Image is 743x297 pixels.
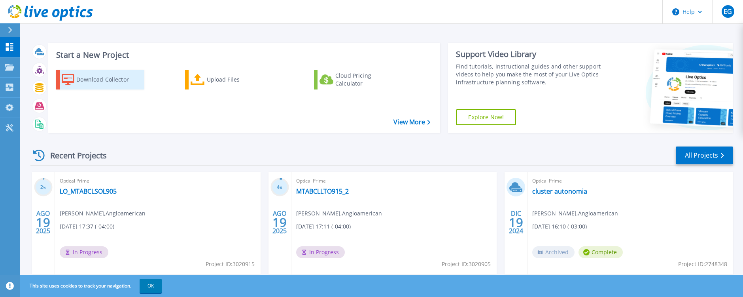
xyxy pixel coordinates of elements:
[532,246,575,258] span: Archived
[678,260,727,268] span: Project ID: 2748348
[140,279,162,293] button: OK
[207,72,270,88] div: Upload Files
[676,147,733,164] a: All Projects
[56,70,144,89] a: Download Collector
[60,177,256,185] span: Optical Prime
[442,260,491,268] span: Project ID: 3020905
[60,209,146,218] span: [PERSON_NAME] , Angloamerican
[60,222,114,231] span: [DATE] 17:37 (-04:00)
[185,70,273,89] a: Upload Files
[393,118,430,126] a: View More
[532,209,618,218] span: [PERSON_NAME] , Angloamerican
[296,177,492,185] span: Optical Prime
[532,187,587,195] a: cluster autonomia
[56,51,430,59] h3: Start a New Project
[76,72,140,88] div: Download Collector
[579,246,623,258] span: Complete
[296,222,351,231] span: [DATE] 17:11 (-04:00)
[509,219,523,226] span: 19
[22,279,162,293] span: This site uses cookies to track your navigation.
[272,208,287,237] div: AGO 2025
[36,219,50,226] span: 19
[30,146,117,165] div: Recent Projects
[36,208,51,237] div: AGO 2025
[296,209,382,218] span: [PERSON_NAME] , Angloamerican
[60,187,117,195] a: LO_MTABCLSOL905
[335,72,399,88] div: Cloud Pricing Calculator
[272,219,287,226] span: 19
[456,63,601,86] div: Find tutorials, instructional guides and other support videos to help you make the most of your L...
[270,183,289,192] h3: 4
[280,185,282,190] span: %
[43,185,46,190] span: %
[296,187,349,195] a: MTABCLLTO915_2
[509,208,524,237] div: DIC 2024
[532,177,728,185] span: Optical Prime
[456,49,601,59] div: Support Video Library
[314,70,402,89] a: Cloud Pricing Calculator
[724,8,732,15] span: EG
[296,246,345,258] span: In Progress
[532,222,587,231] span: [DATE] 16:10 (-03:00)
[34,183,53,192] h3: 2
[206,260,255,268] span: Project ID: 3020915
[60,246,108,258] span: In Progress
[456,109,516,125] a: Explore Now!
